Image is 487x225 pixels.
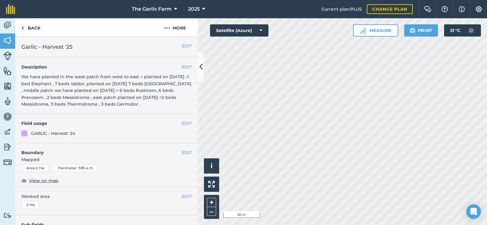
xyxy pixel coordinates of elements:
[321,6,362,12] span: Current plan : PLUS
[21,120,182,127] h4: Field usage
[466,204,481,219] div: Open Intercom Messenger
[3,112,12,121] img: svg+xml;base64,PD94bWwgdmVyc2lvbj0iMS4wIiBlbmNvZGluZz0idXRmLTgiPz4KPCEtLSBHZW5lcmF0b3I6IEFkb2JlIE...
[21,43,72,51] span: Garlic - Harvest '25
[444,24,481,37] button: 21 °C
[3,66,12,76] img: svg+xml;base64,PHN2ZyB4bWxucz0iaHR0cDovL3d3dy53My5vcmcvMjAwMC9zdmciIHdpZHRoPSI1NiIgaGVpZ2h0PSI2MC...
[424,6,431,12] img: Two speech bubbles overlapping with the left bubble in the forefront
[21,24,24,32] img: svg+xml;base64,PHN2ZyB4bWxucz0iaHR0cDovL3d3dy53My5vcmcvMjAwMC9zdmciIHdpZHRoPSI5IiBoZWlnaHQ9IjI0Ii...
[450,24,460,37] span: 21 ° C
[204,158,219,174] button: i
[3,21,12,30] img: svg+xml;base64,PD94bWwgdmVyc2lvbj0iMS4wIiBlbmNvZGluZz0idXRmLTgiPz4KPCEtLSBHZW5lcmF0b3I6IEFkb2JlIE...
[3,36,12,45] img: svg+xml;base64,PHN2ZyB4bWxucz0iaHR0cDovL3d3dy53My5vcmcvMjAwMC9zdmciIHdpZHRoPSI1NiIgaGVpZ2h0PSI2MC...
[182,193,192,200] button: EDIT
[367,4,413,14] a: Change plan
[360,27,366,33] img: Ruler icon
[211,162,212,170] span: i
[182,43,192,49] button: EDIT
[164,24,170,32] img: svg+xml;base64,PHN2ZyB4bWxucz0iaHR0cDovL3d3dy53My5vcmcvMjAwMC9zdmciIHdpZHRoPSIyMCIgaGVpZ2h0PSIyNC...
[441,6,448,12] img: A question mark icon
[21,74,191,107] span: We have planted in the west patch from west to east = planted on [DATE] -1 bed Elephant , 7 beds ...
[207,198,216,207] button: +
[53,164,98,172] div: Perimeter : 595.4 m
[21,177,27,184] img: svg+xml;base64,PHN2ZyB4bWxucz0iaHR0cDovL3d3dy53My5vcmcvMjAwMC9zdmciIHdpZHRoPSIxOCIgaGVpZ2h0PSIyNC...
[3,82,12,91] img: svg+xml;base64,PHN2ZyB4bWxucz0iaHR0cDovL3d3dy53My5vcmcvMjAwMC9zdmciIHdpZHRoPSI1NiIgaGVpZ2h0PSI2MC...
[182,64,192,70] button: EDIT
[3,213,12,218] img: svg+xml;base64,PD94bWwgdmVyc2lvbj0iMS4wIiBlbmNvZGluZz0idXRmLTgiPz4KPCEtLSBHZW5lcmF0b3I6IEFkb2JlIE...
[182,149,192,156] button: EDIT
[404,24,438,37] button: Print
[188,5,200,13] span: 2025
[15,18,47,36] a: Back
[3,142,12,152] img: svg+xml;base64,PD94bWwgdmVyc2lvbj0iMS4wIiBlbmNvZGluZz0idXRmLTgiPz4KPCEtLSBHZW5lcmF0b3I6IEFkb2JlIE...
[21,201,40,209] div: 2 Ha
[21,164,49,172] div: Area : 2 Ha
[21,193,192,200] span: Worked area
[6,4,15,14] img: fieldmargin Logo
[15,156,198,163] span: Mapped
[208,181,215,188] img: Four arrows, one pointing top left, one top right, one bottom right and the last bottom left
[29,177,58,184] span: View on map
[3,158,12,167] img: svg+xml;base64,PD94bWwgdmVyc2lvbj0iMS4wIiBlbmNvZGluZz0idXRmLTgiPz4KPCEtLSBHZW5lcmF0b3I6IEFkb2JlIE...
[410,27,415,34] img: svg+xml;base64,PHN2ZyB4bWxucz0iaHR0cDovL3d3dy53My5vcmcvMjAwMC9zdmciIHdpZHRoPSIxOSIgaGVpZ2h0PSIyNC...
[465,24,477,37] img: svg+xml;base64,PD94bWwgdmVyc2lvbj0iMS4wIiBlbmNvZGluZz0idXRmLTgiPz4KPCEtLSBHZW5lcmF0b3I6IEFkb2JlIE...
[475,6,482,12] img: A cog icon
[15,143,182,156] h4: Boundary
[3,127,12,136] img: svg+xml;base64,PD94bWwgdmVyc2lvbj0iMS4wIiBlbmNvZGluZz0idXRmLTgiPz4KPCEtLSBHZW5lcmF0b3I6IEFkb2JlIE...
[3,97,12,106] img: svg+xml;base64,PD94bWwgdmVyc2lvbj0iMS4wIiBlbmNvZGluZz0idXRmLTgiPz4KPCEtLSBHZW5lcmF0b3I6IEFkb2JlIE...
[132,5,172,13] span: The Garlic Farm
[353,24,398,37] button: Measure
[21,64,192,70] h4: Description
[182,120,192,127] button: EDIT
[152,18,198,36] button: More
[3,51,12,60] img: svg+xml;base64,PD94bWwgdmVyc2lvbj0iMS4wIiBlbmNvZGluZz0idXRmLTgiPz4KPCEtLSBHZW5lcmF0b3I6IEFkb2JlIE...
[210,24,268,37] button: Satellite (Azure)
[31,130,75,137] div: GARLIC - Harvest '24
[207,207,216,216] button: –
[21,177,58,184] button: View on map
[459,5,465,13] img: svg+xml;base64,PHN2ZyB4bWxucz0iaHR0cDovL3d3dy53My5vcmcvMjAwMC9zdmciIHdpZHRoPSIxNyIgaGVpZ2h0PSIxNy...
